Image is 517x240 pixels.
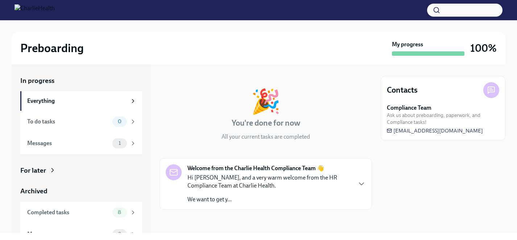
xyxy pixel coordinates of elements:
[15,4,55,16] img: CharlieHealth
[387,85,418,96] h4: Contacts
[20,202,142,223] a: Completed tasks8
[387,104,431,112] strong: Compliance Team
[222,133,310,141] p: All your current tasks are completed
[387,112,499,126] span: Ask us about preboarding, paperwork, and Compliance tasks!
[470,42,497,55] h3: 100%
[187,164,324,172] strong: Welcome from the Charlie Health Compliance Team 👋
[251,89,281,113] div: 🎉
[20,132,142,154] a: Messages1
[160,63,194,72] div: In progress
[113,210,125,215] span: 8
[20,166,142,175] a: For later
[20,76,142,85] a: In progress
[27,97,127,105] div: Everything
[113,119,126,124] span: 0
[27,118,109,126] div: To do tasks
[20,166,46,175] div: For later
[20,111,142,132] a: To do tasks0
[114,140,125,146] span: 1
[20,186,142,196] a: Archived
[27,209,109,216] div: Completed tasks
[187,195,351,203] p: We want to get y...
[392,41,423,49] strong: My progress
[113,231,126,237] span: 0
[20,41,84,55] h2: Preboarding
[27,230,109,238] div: Messages
[232,118,300,129] h4: You're done for now
[20,91,142,111] a: Everything
[27,139,109,147] div: Messages
[187,174,351,190] p: Hi [PERSON_NAME], and a very warm welcome from the HR Compliance Team at Charlie Health.
[387,127,483,134] a: [EMAIL_ADDRESS][DOMAIN_NAME]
